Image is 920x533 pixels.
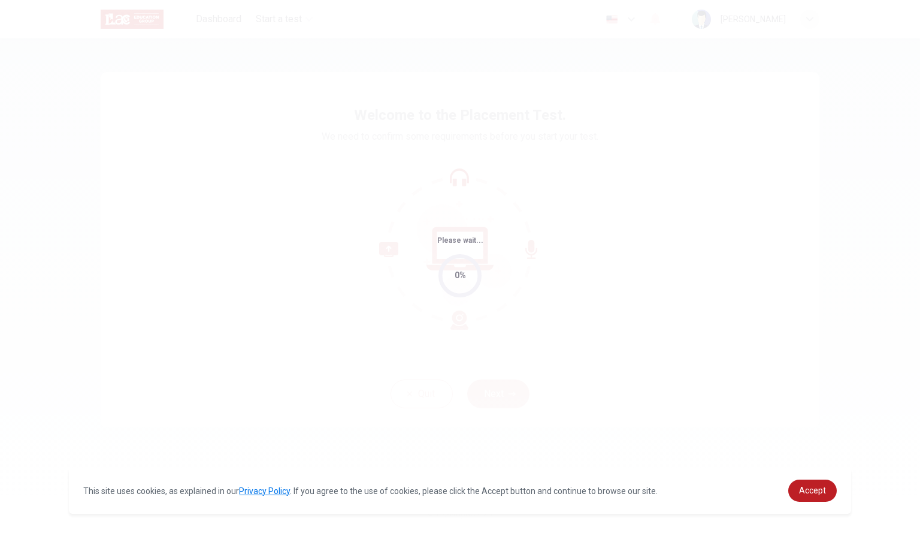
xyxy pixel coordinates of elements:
[83,486,658,496] span: This site uses cookies, as explained in our . If you agree to the use of cookies, please click th...
[69,468,851,514] div: cookieconsent
[239,486,290,496] a: Privacy Policy
[437,236,483,245] span: Please wait...
[455,269,466,282] div: 0%
[799,486,826,495] span: Accept
[788,480,837,502] a: dismiss cookie message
